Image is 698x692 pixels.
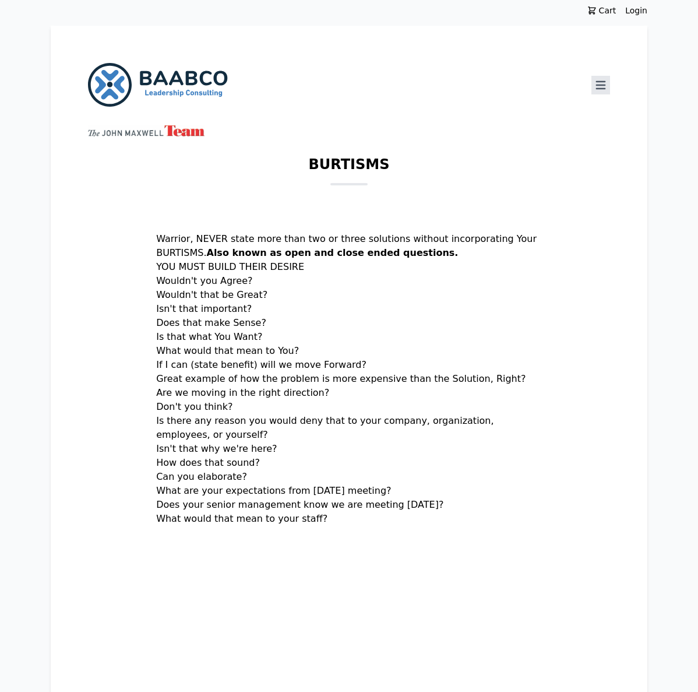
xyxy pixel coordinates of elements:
img: John Maxwell [88,125,205,136]
span: Cart [597,5,616,16]
a: Login [625,5,647,16]
img: BAABCO Consulting Services [88,63,228,107]
a: Cart [578,5,626,16]
p: Warrior, NEVER state more than two or three solutions without incorporating Your BURTISMS. [156,232,542,260]
h1: BURTISMS [309,155,390,183]
p: YOU MUST BUILD THEIR DESIRE Wouldn't you Agree? Wouldn't that be Great? Isn't that important? Doe... [156,260,542,535]
strong: Also known as open and close ended questions. [207,247,459,258]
